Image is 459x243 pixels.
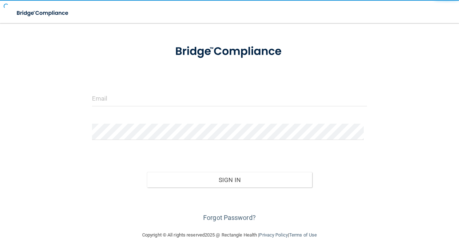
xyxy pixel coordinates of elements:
[92,90,367,106] input: Email
[289,232,317,238] a: Terms of Use
[203,214,256,221] a: Forgot Password?
[11,6,75,21] img: bridge_compliance_login_screen.278c3ca4.svg
[259,232,288,238] a: Privacy Policy
[163,37,296,66] img: bridge_compliance_login_screen.278c3ca4.svg
[147,172,312,188] button: Sign In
